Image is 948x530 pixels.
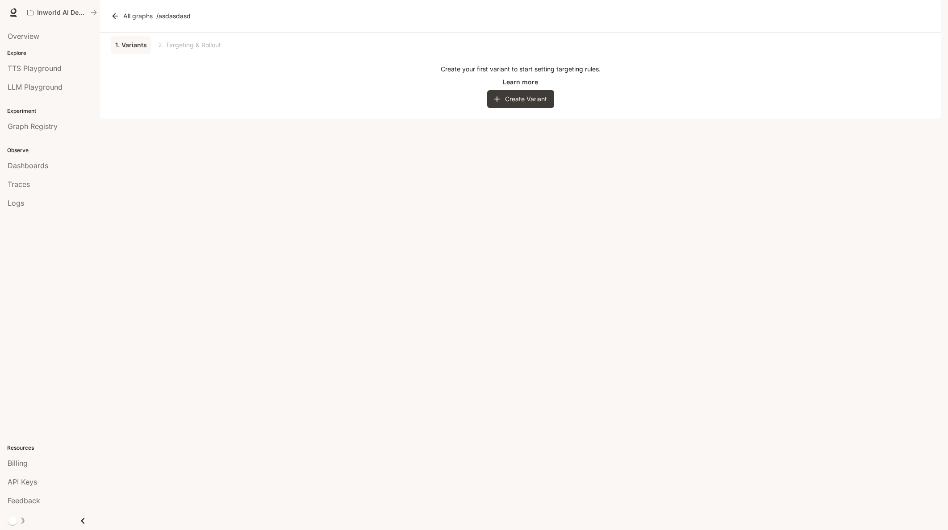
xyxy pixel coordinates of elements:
[156,12,191,21] p: / asdasdasd
[111,36,930,54] div: lab API tabs example
[503,77,538,87] a: Learn more
[37,9,87,17] p: Inworld AI Demos
[441,65,601,74] p: Create your first variant to start setting targeting rules.
[918,500,939,521] iframe: Intercom live chat
[487,90,554,108] button: Create Variant
[23,4,101,21] button: All workspaces
[109,7,156,25] a: All graphs
[111,36,151,54] a: 1. Variants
